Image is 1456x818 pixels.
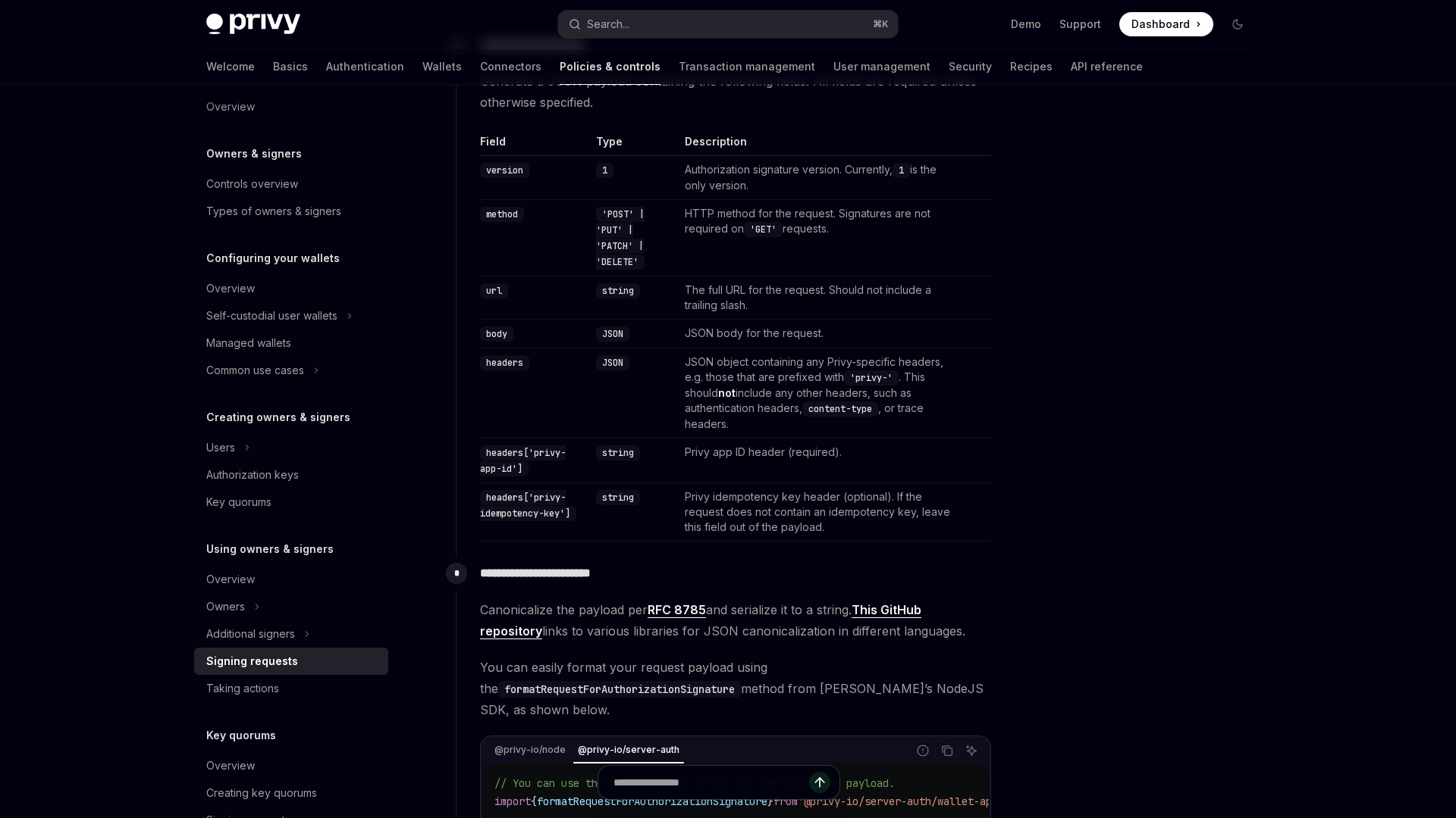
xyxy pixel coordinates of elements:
a: Key quorums [194,489,388,516]
a: Managed wallets [194,329,388,357]
div: Common use cases [206,361,304,379]
a: Authentication [326,48,404,85]
a: Connectors [480,48,541,85]
a: Demo [1011,17,1041,32]
button: Ask AI [962,741,981,760]
button: Toggle Owners section [194,593,388,620]
code: 'GET' [744,222,783,237]
div: Overview [206,570,255,589]
a: Basics [273,48,308,85]
div: @privy-io/node [490,741,570,759]
a: Welcome [206,48,255,85]
div: Users [206,439,235,457]
button: Report incorrect code [913,741,933,760]
td: Privy idempotency key header (optional). If the request does not contain an idempotency key, leav... [679,483,961,542]
a: Controls overview [194,170,388,198]
div: Authorization keys [206,466,299,484]
div: Key quorums [206,493,271,511]
div: Overview [206,279,255,298]
h5: Using owners & signers [206,540,334,558]
div: Managed wallets [206,334,291,352]
code: content-type [802,401,878,417]
code: body [480,326,513,342]
div: Search... [587,15,629,33]
div: Additional signers [206,625,295,643]
code: formatRequestForAuthorizationSignature [498,681,741,698]
th: Field [480,134,590,156]
code: string [596,445,640,461]
span: Generate a JSON payload containing the following fields. All fields are required unless otherwise... [480,70,991,113]
th: Type [590,134,679,156]
span: You can easily format your request payload using the method from [PERSON_NAME]’s NodeJS SDK, as s... [480,657,991,720]
a: Support [1059,17,1101,32]
code: 'POST' | 'PUT' | 'PATCH' | 'DELETE' [596,207,645,270]
a: Transaction management [679,48,815,85]
a: Policies & controls [560,48,661,85]
input: Ask a question... [613,766,809,799]
code: JSON [596,355,629,370]
a: Dashboard [1119,12,1213,36]
a: Overview [194,275,388,302]
img: dark logo [206,14,300,35]
div: Creating key quorums [206,784,317,802]
td: The full URL for the request. Should not include a trailing slash. [679,276,961,320]
th: Description [679,134,961,156]
code: 1 [893,163,910,178]
button: Toggle Users section [194,434,388,461]
h5: Configuring your wallets [206,249,340,267]
div: @privy-io/server-auth [573,741,684,759]
span: Dashboard [1131,17,1190,32]
code: method [480,207,524,222]
code: headers['privy-idempotency-key'] [480,490,576,521]
td: JSON object containing any Privy-specific headers, e.g. those that are prefixed with . This shoul... [679,348,961,439]
code: headers [480,355,529,370]
td: HTTP method for the request. Signatures are not required on requests. [679,200,961,276]
strong: not [718,386,736,399]
code: 'privy-' [844,370,899,386]
code: string [596,283,640,298]
h5: Creating owners & signers [206,408,350,426]
button: Copy the contents from the code block [937,741,957,760]
div: Taking actions [206,679,279,698]
div: Overview [206,757,255,775]
a: Security [949,48,992,85]
button: Toggle Additional signers section [194,620,388,648]
code: url [480,283,508,298]
div: Self-custodial user wallets [206,307,337,325]
td: JSON body for the request. [679,320,961,348]
button: Toggle Common use cases section [194,357,388,384]
code: version [480,163,529,178]
span: Canonicalize the payload per and serialize it to a string. links to various libraries for JSON ca... [480,599,991,642]
td: Privy app ID header (required). [679,439,961,483]
a: Recipes [1010,48,1053,85]
code: string [596,490,640,505]
button: Open search [558,11,898,38]
button: Toggle dark mode [1225,12,1250,36]
code: JSON [596,326,629,342]
a: Overview [194,752,388,779]
a: RFC 8785 [648,602,706,618]
a: Creating key quorums [194,779,388,807]
code: headers['privy-app-id'] [480,445,566,476]
a: User management [833,48,930,85]
a: Taking actions [194,675,388,702]
button: Send message [809,772,830,793]
td: Authorization signature version. Currently, is the only version. [679,156,961,200]
a: Authorization keys [194,461,388,489]
a: Overview [194,566,388,593]
div: Controls overview [206,175,298,193]
div: Types of owners & signers [206,202,341,220]
code: 1 [596,163,613,178]
h5: Key quorums [206,726,276,745]
a: Signing requests [194,648,388,675]
div: Owners [206,598,245,616]
h5: Owners & signers [206,145,302,163]
a: API reference [1071,48,1143,85]
a: Wallets [422,48,462,85]
span: ⌘ K [873,18,889,30]
div: Signing requests [206,652,298,670]
a: Types of owners & signers [194,198,388,225]
button: Toggle Self-custodial user wallets section [194,302,388,329]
